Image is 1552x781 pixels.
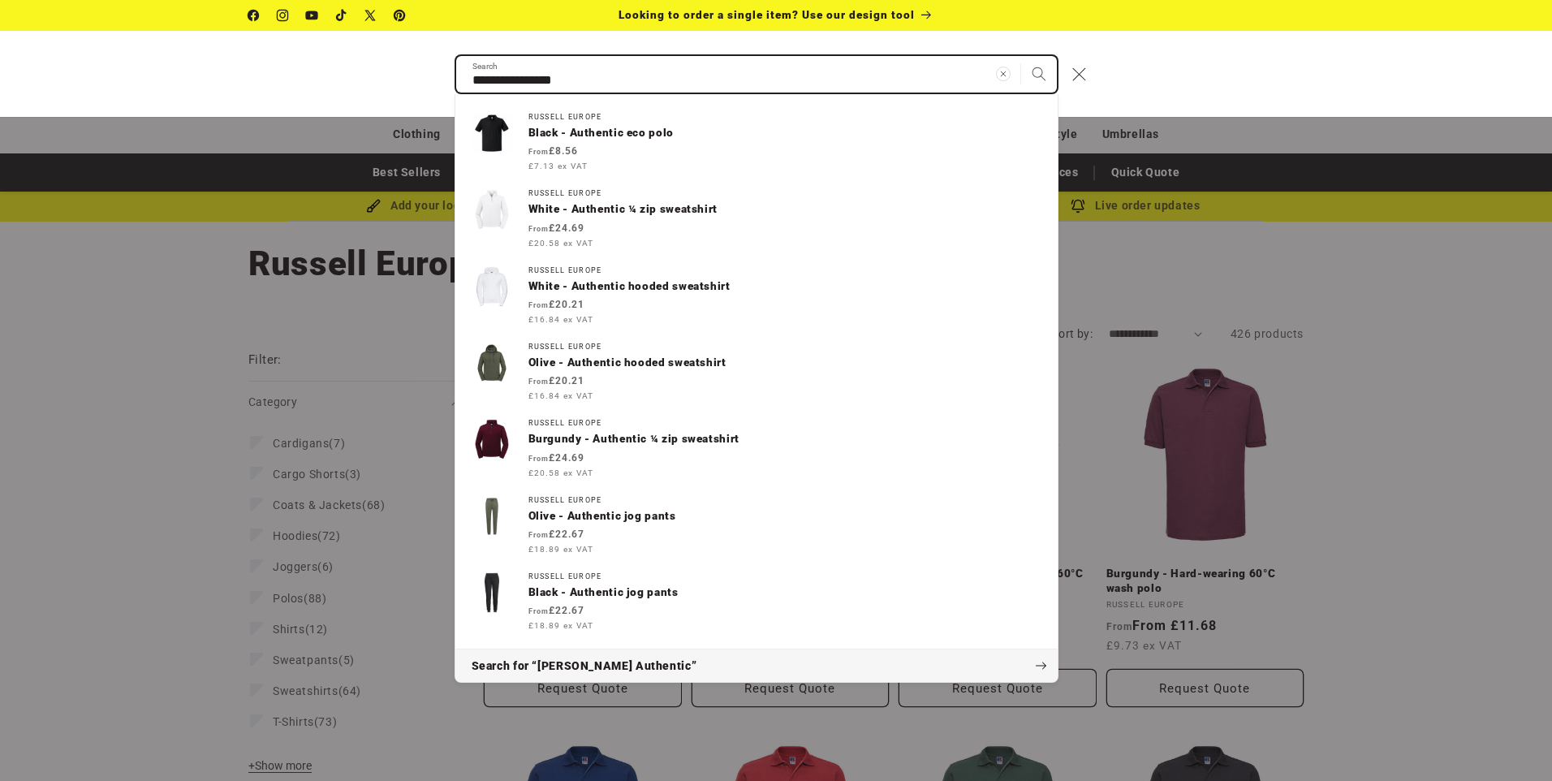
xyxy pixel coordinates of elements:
[472,189,512,230] img: Authentic ¼ zip sweatshirt
[528,378,549,386] span: From
[528,313,593,326] span: £16.84 ex VAT
[472,658,697,675] span: Search for “[PERSON_NAME] Authentic”
[455,564,1058,641] a: Russell EuropeBlack - Authentic jog pants From£22.67 £18.89 ex VAT
[528,202,1041,217] p: White - Authentic ¼ zip sweatshirt
[528,607,549,615] span: From
[528,496,1041,505] div: Russell Europe
[472,419,512,460] img: Authentic ¼ zip sweatshirt
[455,334,1058,411] a: Russell EuropeOlive - Authentic hooded sweatshirt From£20.21 £16.84 ex VAT
[528,225,549,233] span: From
[528,543,593,555] span: £18.89 ex VAT
[455,488,1058,564] a: Russell EuropeOlive - Authentic jog pants From£22.67 £18.89 ex VAT
[528,222,584,234] strong: £24.69
[528,432,1041,447] p: Burgundy - Authentic ¼ zip sweatshirt
[528,509,1041,524] p: Olive - Authentic jog pants
[472,496,512,537] img: Authentic jog pants
[455,181,1058,257] a: Russell EuropeWhite - Authentic ¼ zip sweatshirt From£24.69 £20.58 ex VAT
[455,411,1058,487] a: Russell EuropeBurgundy - Authentic ¼ zip sweatshirt From£24.69 £20.58 ex VAT
[528,531,549,539] span: From
[528,572,1041,581] div: Russell Europe
[528,301,549,309] span: From
[528,452,584,464] strong: £24.69
[1021,56,1057,92] button: Search
[528,148,549,156] span: From
[472,343,512,383] img: Authentic hooded sweatshirt
[528,390,593,402] span: £16.84 ex VAT
[472,572,512,613] img: Authentic jog pants
[528,585,1041,600] p: Black - Authentic jog pants
[619,8,915,21] span: Looking to order a single item? Use our design tool
[528,279,1041,294] p: White - Authentic hooded sweatshirt
[472,266,512,307] img: Authentic hooded sweatshirt
[528,529,584,540] strong: £22.67
[528,419,1041,428] div: Russell Europe
[528,145,578,157] strong: £8.56
[455,105,1058,181] a: Russell EuropeBlack - Authentic eco polo From£8.56 £7.13 ex VAT
[528,160,588,172] span: £7.13 ex VAT
[528,467,593,479] span: £20.58 ex VAT
[985,56,1021,92] button: Clear search term
[528,455,549,463] span: From
[1281,606,1552,781] div: Widget pro chat
[528,375,584,386] strong: £20.21
[528,126,1041,140] p: Black - Authentic eco polo
[1062,56,1097,92] button: Close
[528,189,1041,198] div: Russell Europe
[528,237,593,249] span: £20.58 ex VAT
[528,619,593,632] span: £18.89 ex VAT
[1281,606,1552,781] iframe: Chat Widget
[455,258,1058,334] a: Russell EuropeWhite - Authentic hooded sweatshirt From£20.21 £16.84 ex VAT
[528,356,1041,370] p: Olive - Authentic hooded sweatshirt
[528,266,1041,275] div: Russell Europe
[528,299,584,310] strong: £20.21
[528,343,1041,352] div: Russell Europe
[528,605,584,616] strong: £22.67
[528,113,1041,122] div: Russell Europe
[472,113,512,153] img: Authentic eco polo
